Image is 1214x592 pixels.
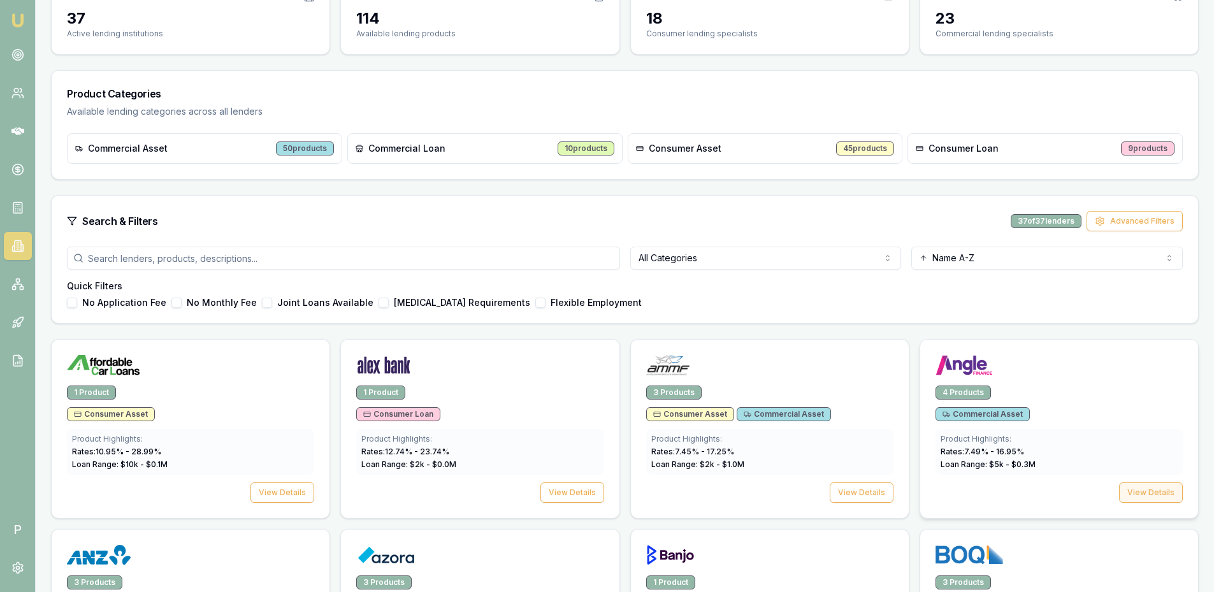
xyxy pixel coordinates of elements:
[1087,211,1183,231] button: Advanced Filters
[646,575,695,589] div: 1 Product
[936,8,1183,29] div: 23
[356,545,415,565] img: Azora logo
[82,298,166,307] label: No Application Fee
[936,575,991,589] div: 3 Products
[368,142,445,155] span: Commercial Loan
[4,516,32,544] span: P
[67,280,1183,292] h4: Quick Filters
[653,409,727,419] span: Consumer Asset
[67,386,116,400] div: 1 Product
[936,386,991,400] div: 4 Products
[1119,482,1183,503] button: View Details
[72,459,168,469] span: Loan Range: $ 10 k - $ 0.1 M
[558,141,614,155] div: 10 products
[651,447,734,456] span: Rates: 7.45 % - 17.25 %
[646,29,893,39] p: Consumer lending specialists
[830,482,893,503] button: View Details
[340,339,619,519] a: Alex Bank logo1 ProductConsumer LoanProduct Highlights:Rates:12.74% - 23.74%Loan Range: $2k - $0....
[277,298,373,307] label: Joint Loans Available
[67,575,122,589] div: 3 Products
[10,13,25,28] img: emu-icon-u.png
[941,434,1178,444] div: Product Highlights:
[646,545,695,565] img: Banjo logo
[361,434,598,444] div: Product Highlights:
[540,482,604,503] button: View Details
[920,339,1199,519] a: Angle Finance logo4 ProductsCommercial AssetProduct Highlights:Rates:7.49% - 16.95%Loan Range: $5...
[936,29,1183,39] p: Commercial lending specialists
[361,447,449,456] span: Rates: 12.74 % - 23.74 %
[941,459,1036,469] span: Loan Range: $ 5 k - $ 0.3 M
[651,434,888,444] div: Product Highlights:
[356,29,603,39] p: Available lending products
[936,545,1004,565] img: BOQ Finance logo
[551,298,642,307] label: Flexible Employment
[67,545,131,565] img: ANZ logo
[356,575,412,589] div: 3 Products
[74,409,148,419] span: Consumer Asset
[51,339,330,519] a: Affordable Car Loans logo1 ProductConsumer AssetProduct Highlights:Rates:10.95% - 28.99%Loan Rang...
[356,8,603,29] div: 114
[67,86,1183,101] h3: Product Categories
[67,105,1183,118] p: Available lending categories across all lenders
[1011,214,1081,228] div: 37 of 37 lenders
[394,298,530,307] label: [MEDICAL_DATA] Requirements
[67,8,314,29] div: 37
[363,409,433,419] span: Consumer Loan
[1121,141,1174,155] div: 9 products
[630,339,909,519] a: AMMF logo3 ProductsConsumer AssetCommercial AssetProduct Highlights:Rates:7.45% - 17.25%Loan Rang...
[356,355,411,375] img: Alex Bank logo
[250,482,314,503] button: View Details
[649,142,721,155] span: Consumer Asset
[936,355,994,375] img: Angle Finance logo
[646,8,893,29] div: 18
[941,447,1024,456] span: Rates: 7.49 % - 16.95 %
[836,141,894,155] div: 45 products
[72,447,161,456] span: Rates: 10.95 % - 28.99 %
[72,434,309,444] div: Product Highlights:
[651,459,744,469] span: Loan Range: $ 2 k - $ 1.0 M
[929,142,999,155] span: Consumer Loan
[646,355,690,375] img: AMMF logo
[276,141,334,155] div: 50 products
[67,29,314,39] p: Active lending institutions
[67,247,620,270] input: Search lenders, products, descriptions...
[744,409,824,419] span: Commercial Asset
[646,386,702,400] div: 3 Products
[943,409,1023,419] span: Commercial Asset
[88,142,168,155] span: Commercial Asset
[187,298,257,307] label: No Monthly Fee
[356,386,405,400] div: 1 Product
[82,213,158,229] h3: Search & Filters
[67,355,140,375] img: Affordable Car Loans logo
[361,459,456,469] span: Loan Range: $ 2 k - $ 0.0 M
